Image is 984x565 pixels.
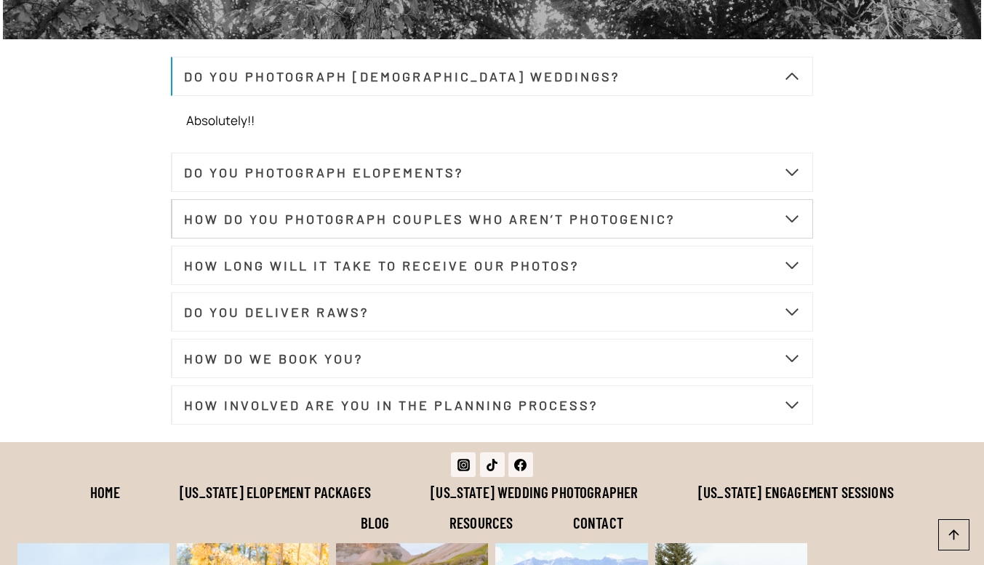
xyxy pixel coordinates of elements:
[508,452,533,477] a: Facebook
[171,199,814,239] button: HOW DO YOU PHOTOGRAPH COUPLES WHO AREN’T PHOTOGENIC?
[420,508,543,538] a: Resources
[41,477,944,538] nav: Footer Navigation
[184,211,675,227] strong: HOW DO YOU PHOTOGRAPH COUPLES WHO AREN’T PHOTOGENIC?
[668,477,924,508] a: [US_STATE] Engagement Sessions
[184,350,363,366] strong: HOW DO WE BOOK YOU?
[184,304,369,320] strong: DO YOU DELIVER RAWS?
[171,57,814,96] button: DO YOU PHOTOGRAPH [DEMOGRAPHIC_DATA] WEDDINGS?
[171,292,814,332] button: DO YOU DELIVER RAWS?
[171,246,814,285] button: HOW LONG WILL IT TAKE TO RECEIVE OUR PHOTOS?
[451,452,476,477] a: Instagram
[331,508,420,538] a: Blog
[171,339,814,378] button: HOW DO WE BOOK YOU?
[543,508,654,538] a: Contact
[186,111,799,130] p: Absolutely!!
[184,257,579,273] strong: HOW LONG WILL IT TAKE TO RECEIVE OUR PHOTOS?
[150,477,401,508] a: [US_STATE] Elopement Packages
[171,96,814,145] div: DO YOU PHOTOGRAPH [DEMOGRAPHIC_DATA] WEDDINGS?
[184,68,620,84] strong: DO YOU PHOTOGRAPH [DEMOGRAPHIC_DATA] WEDDINGS?
[60,477,150,508] a: Home
[171,153,814,192] button: DO YOU PHOTOGRAPH ELOPEMENTS?
[480,452,505,477] a: TikTok
[938,519,969,550] a: Scroll to top
[401,477,668,508] a: [US_STATE] Wedding Photographer
[184,164,463,180] strong: DO YOU PHOTOGRAPH ELOPEMENTS?
[171,385,814,425] button: HOW INVOLVED ARE YOU IN THE PLANNING PROCESS?
[184,397,598,413] strong: HOW INVOLVED ARE YOU IN THE PLANNING PROCESS?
